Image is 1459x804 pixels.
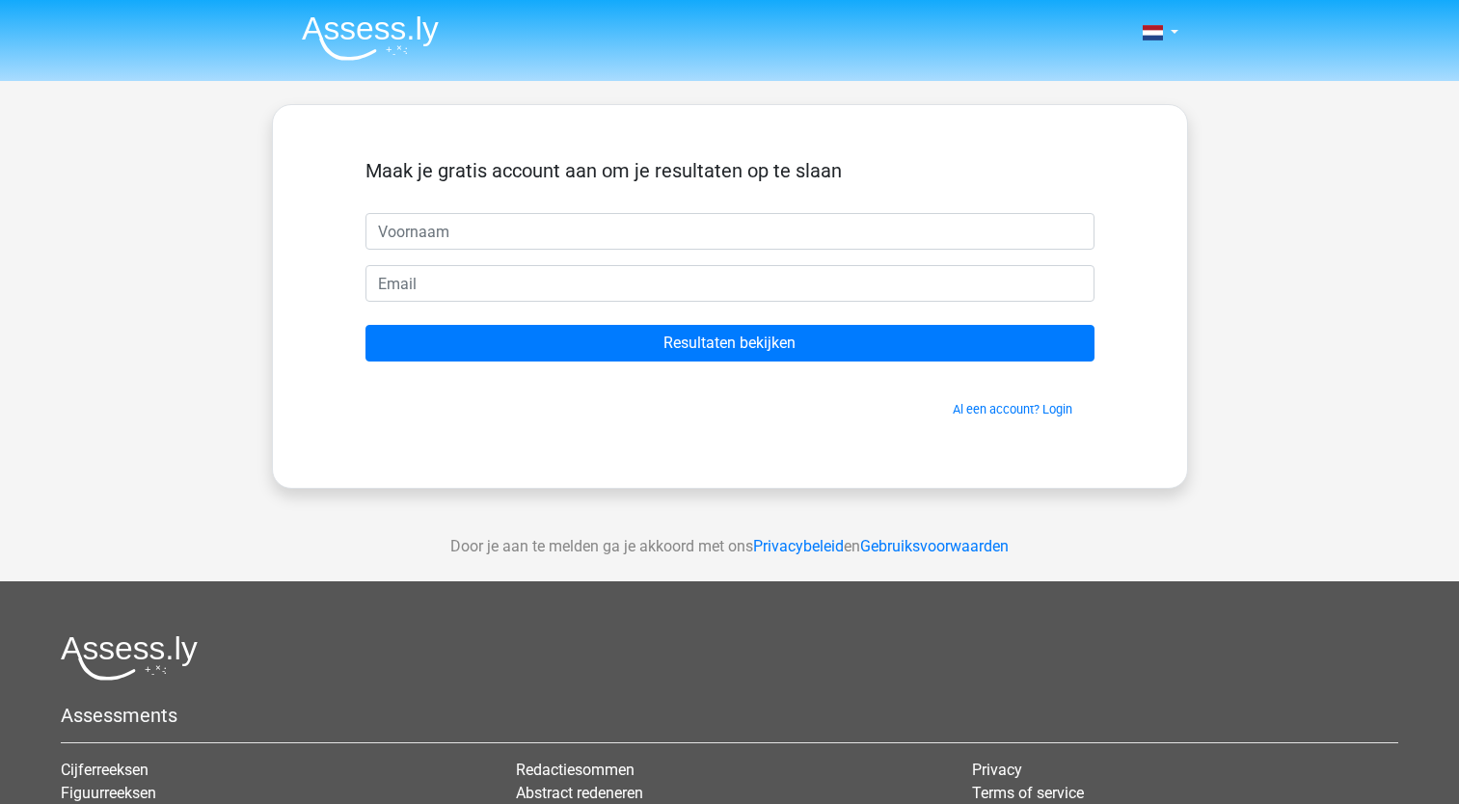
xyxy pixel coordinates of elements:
[61,635,198,681] img: Assessly logo
[953,402,1072,416] a: Al een account? Login
[365,159,1094,182] h5: Maak je gratis account aan om je resultaten op te slaan
[365,325,1094,362] input: Resultaten bekijken
[860,537,1009,555] a: Gebruiksvoorwaarden
[61,761,149,779] a: Cijferreeksen
[516,784,643,802] a: Abstract redeneren
[365,265,1094,302] input: Email
[972,784,1084,802] a: Terms of service
[753,537,844,555] a: Privacybeleid
[61,784,156,802] a: Figuurreeksen
[302,15,439,61] img: Assessly
[365,213,1094,250] input: Voornaam
[61,704,1398,727] h5: Assessments
[972,761,1022,779] a: Privacy
[516,761,635,779] a: Redactiesommen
